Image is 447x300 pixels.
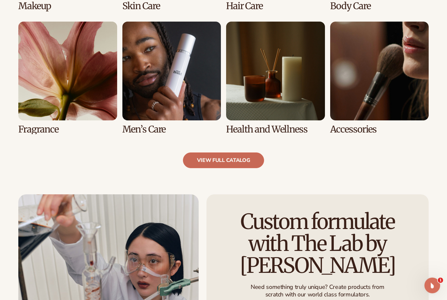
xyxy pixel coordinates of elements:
[226,22,325,134] div: 7 / 8
[424,278,440,293] iframe: Intercom live chat
[438,278,443,283] span: 1
[18,22,117,134] div: 5 / 8
[251,291,384,299] p: scratch with our world class formulators.
[183,153,264,168] a: view full catalog
[330,1,429,11] h3: Body Care
[225,211,410,277] h2: Custom formulate with The Lab by [PERSON_NAME]
[18,1,117,11] h3: Makeup
[226,1,325,11] h3: Hair Care
[122,1,221,11] h3: Skin Care
[122,22,221,134] div: 6 / 8
[330,22,429,134] div: 8 / 8
[251,284,384,291] p: Need something truly unique? Create products from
